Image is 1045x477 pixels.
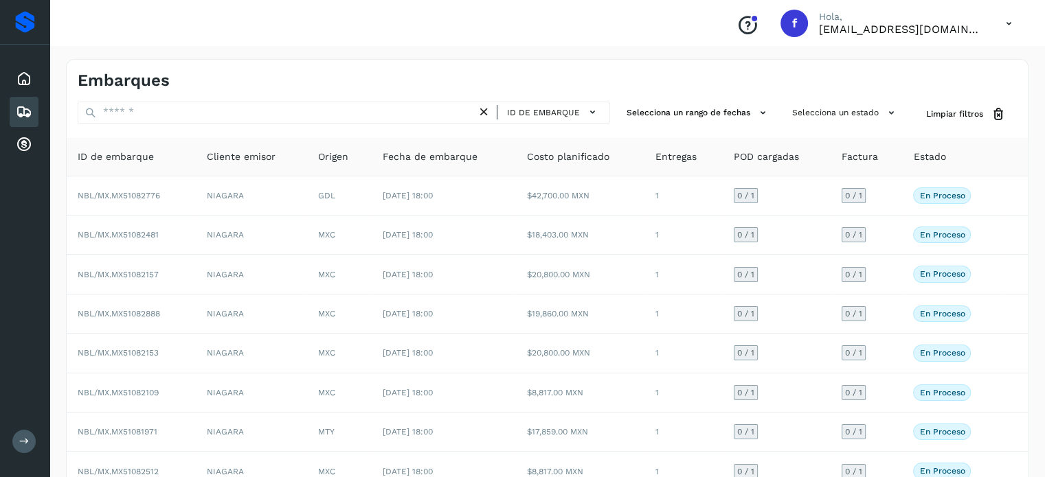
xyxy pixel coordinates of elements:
[516,294,645,334] td: $19,860.00 MXN
[196,176,308,216] td: NIAGARA
[527,150,609,164] span: Costo planificado
[516,255,645,294] td: $20,800.00 MXN
[78,150,154,164] span: ID de embarque
[644,176,722,216] td: 1
[383,150,477,164] span: Fecha de embarque
[516,373,645,412] td: $8,817.00 MXN
[207,150,276,164] span: Cliente emisor
[845,467,862,476] span: 0 / 1
[734,150,799,164] span: POD cargadas
[737,191,754,200] span: 0 / 1
[842,150,878,164] span: Factura
[516,216,645,255] td: $18,403.00 MXN
[10,97,38,127] div: Embarques
[919,348,965,358] p: En proceso
[845,231,862,239] span: 0 / 1
[919,466,965,476] p: En proceso
[819,11,984,23] p: Hola,
[78,388,159,397] span: NBL/MX.MX51082109
[196,334,308,373] td: NIAGARA
[516,334,645,373] td: $20,800.00 MXN
[10,130,38,160] div: Cuentas por cobrar
[78,467,159,476] span: NBL/MX.MX51082512
[307,216,372,255] td: MXC
[307,255,372,294] td: MXC
[507,106,580,119] span: ID de embarque
[318,150,348,164] span: Origen
[307,176,372,216] td: GDL
[196,294,308,334] td: NIAGARA
[383,191,433,200] span: [DATE] 18:00
[644,294,722,334] td: 1
[737,349,754,357] span: 0 / 1
[737,467,754,476] span: 0 / 1
[737,310,754,318] span: 0 / 1
[919,230,965,240] p: En proceso
[621,102,776,124] button: Selecciona un rango de fechas
[307,373,372,412] td: MXC
[307,412,372,452] td: MTY
[655,150,697,164] span: Entregas
[78,191,160,200] span: NBL/MX.MX51082776
[78,348,159,358] span: NBL/MX.MX51082153
[307,294,372,334] td: MXC
[196,373,308,412] td: NIAGARA
[516,176,645,216] td: $42,700.00 MXN
[845,349,862,357] span: 0 / 1
[644,412,722,452] td: 1
[78,230,159,240] span: NBL/MX.MX51082481
[737,388,754,397] span: 0 / 1
[919,427,965,437] p: En proceso
[845,310,862,318] span: 0 / 1
[644,216,722,255] td: 1
[383,388,433,397] span: [DATE] 18:00
[78,270,159,279] span: NBL/MX.MX51082157
[919,309,965,318] p: En proceso
[919,269,965,279] p: En proceso
[644,255,722,294] td: 1
[919,388,965,397] p: En proceso
[644,334,722,373] td: 1
[845,428,862,436] span: 0 / 1
[78,427,157,437] span: NBL/MX.MX51081971
[845,191,862,200] span: 0 / 1
[737,428,754,436] span: 0 / 1
[383,270,433,279] span: [DATE] 18:00
[196,255,308,294] td: NIAGARA
[644,373,722,412] td: 1
[383,230,433,240] span: [DATE] 18:00
[845,388,862,397] span: 0 / 1
[915,102,1017,127] button: Limpiar filtros
[196,216,308,255] td: NIAGARA
[516,412,645,452] td: $17,859.00 MXN
[78,309,160,318] span: NBL/MX.MX51082888
[383,427,433,437] span: [DATE] 18:00
[307,334,372,373] td: MXC
[913,150,945,164] span: Estado
[383,309,433,318] span: [DATE] 18:00
[926,108,983,120] span: Limpiar filtros
[196,412,308,452] td: NIAGARA
[737,270,754,279] span: 0 / 1
[737,231,754,239] span: 0 / 1
[819,23,984,36] p: fyc3@mexamerik.com
[10,64,38,94] div: Inicio
[845,270,862,279] span: 0 / 1
[78,71,170,91] h4: Embarques
[503,102,604,122] button: ID de embarque
[383,467,433,476] span: [DATE] 18:00
[919,191,965,200] p: En proceso
[383,348,433,358] span: [DATE] 18:00
[787,102,904,124] button: Selecciona un estado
